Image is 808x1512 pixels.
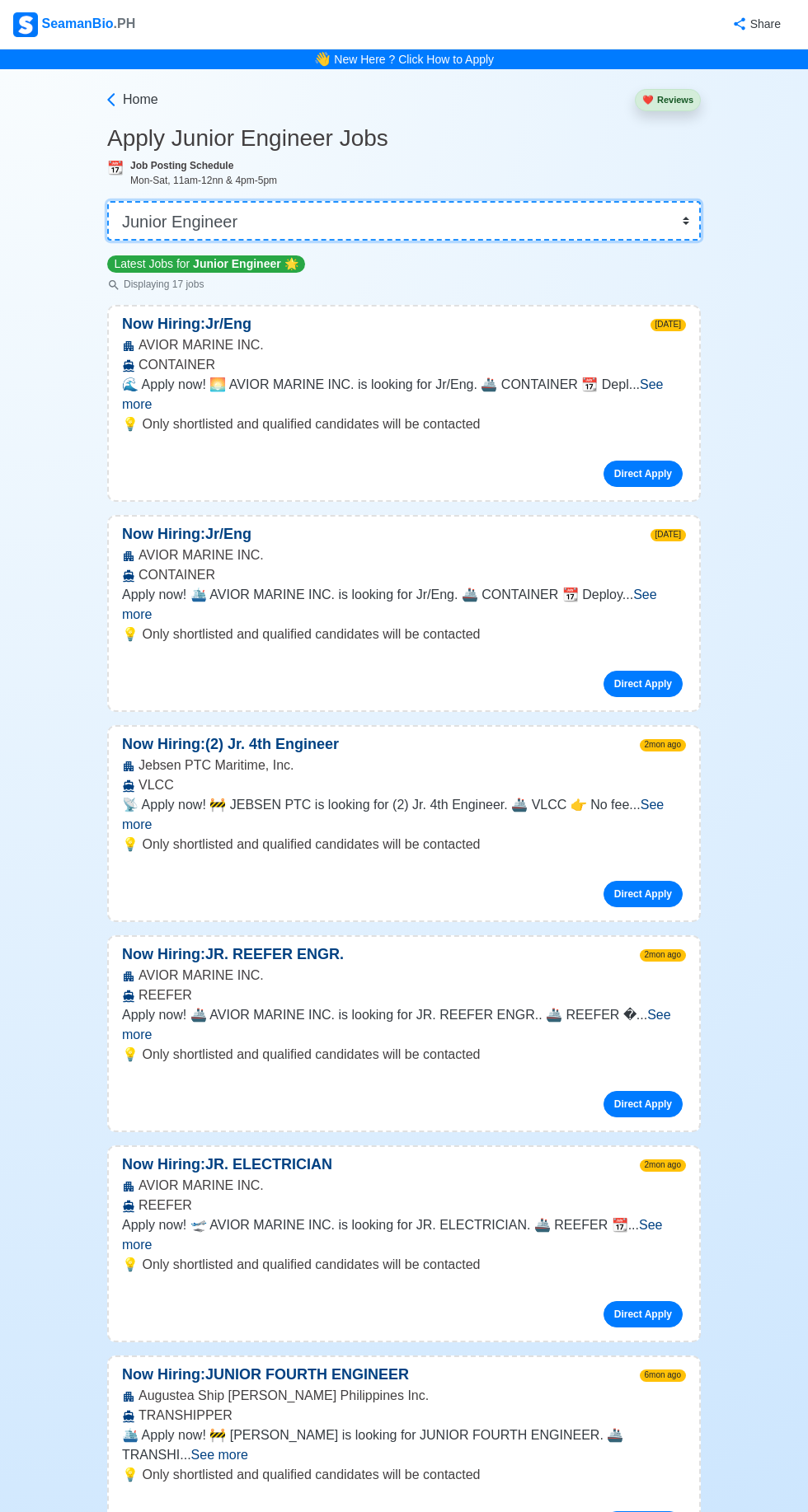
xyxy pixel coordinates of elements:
[109,733,352,756] p: Now Hiring: (2) Jr. 4th Engineer
[109,545,699,585] div: AVIOR MARINE INC. CONTAINER
[604,1091,683,1117] a: Direct Apply
[604,1301,683,1327] a: Direct Apply
[604,671,683,697] a: Direct Apply
[604,881,683,907] a: Direct Apply
[122,1008,671,1042] span: ...
[103,90,158,110] a: Home
[109,1154,345,1176] p: Now Hiring: JR. ELECTRICIAN
[122,798,629,812] span: 📡 Apply now! 🚧 JEBSEN PTC is looking for (2) Jr. 4th Engineer. 🚢 VLCC 👉 No fee
[122,1428,623,1462] span: 🛳️ Apply now! 🚧 [PERSON_NAME] is looking for JUNIOR FOURTH ENGINEER. 🚢 TRANSHI
[109,943,357,966] p: Now Hiring: JR. REEFER ENGR.
[122,587,657,621] span: See more
[13,12,135,37] div: SeamanBio
[123,90,158,110] span: Home
[109,313,265,335] p: Now Hiring: Jr/Eng
[122,1045,686,1065] p: 💡 Only shortlisted and qualified candidates will be contacted
[122,1008,671,1042] span: See more
[334,53,494,66] a: New Here ? Click How to Apply
[107,124,701,152] h3: Apply Junior Engineer Jobs
[651,529,686,541] span: [DATE]
[122,835,686,854] p: 💡 Only shortlisted and qualified candidates will be contacted
[122,1218,628,1232] span: Apply now! 🛫 AVIOR MARINE INC. is looking for JR. ELECTRICIAN. 🚢 REEFER 📆
[635,89,701,111] button: heartReviews
[109,1176,699,1215] div: AVIOR MARINE INC. REEFER
[284,257,298,270] span: star
[604,461,683,487] a: Direct Apply
[122,377,664,411] span: See more
[122,1465,686,1485] p: 💡 Only shortlisted and qualified candidates will be contacted
[122,414,686,434] p: 💡 Only shortlisted and qualified candidates will be contacted
[122,377,629,391] span: 🌊 Apply now! 🌅 AVIOR MARINE INC. is looking for Jr/Eng. 🚢 CONTAINER 📆 Depl
[109,1386,699,1425] div: Augustea Ship [PERSON_NAME] Philippines Inc. TRANSHIPPER
[193,257,281,270] span: Junior Engineer
[109,966,699,1005] div: AVIOR MARINE INC. REEFER
[122,377,664,411] span: ...
[310,46,335,72] span: bell
[109,756,699,795] div: Jebsen PTC Maritime, Inc. VLCC
[114,16,136,30] span: .PH
[122,1255,686,1275] p: 💡 Only shortlisted and qualified candidates will be contacted
[640,949,686,962] span: 2mon ago
[640,1159,686,1172] span: 2mon ago
[640,739,686,751] span: 2mon ago
[130,160,233,171] b: Job Posting Schedule
[191,1448,248,1462] span: See more
[107,161,124,175] span: calendar
[109,523,265,545] p: Now Hiring: Jr/Eng
[122,1008,637,1022] span: Apply now! 🚢 AVIOR MARINE INC. is looking for JR. REEFER ENGR.. 🚢 REEFER �
[107,255,305,273] p: Latest Jobs for
[180,1448,248,1462] span: ...
[716,8,795,40] button: Share
[642,95,654,105] span: heart
[122,587,657,621] span: ...
[122,587,622,602] span: Apply now! 🛳️ AVIOR MARINE INC. is looking for Jr/Eng. 🚢 CONTAINER 📆 Deploy
[130,173,701,188] div: Mon-Sat, 11am-12nn & 4pm-5pm
[109,1364,422,1386] p: Now Hiring: JUNIOR FOURTH ENGINEER
[640,1369,686,1382] span: 6mon ago
[107,277,305,292] p: Displaying 17 jobs
[122,625,686,644] p: 💡 Only shortlisted and qualified candidates will be contacted
[651,319,686,331] span: [DATE]
[109,335,699,375] div: AVIOR MARINE INC. CONTAINER
[13,12,38,37] img: Logo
